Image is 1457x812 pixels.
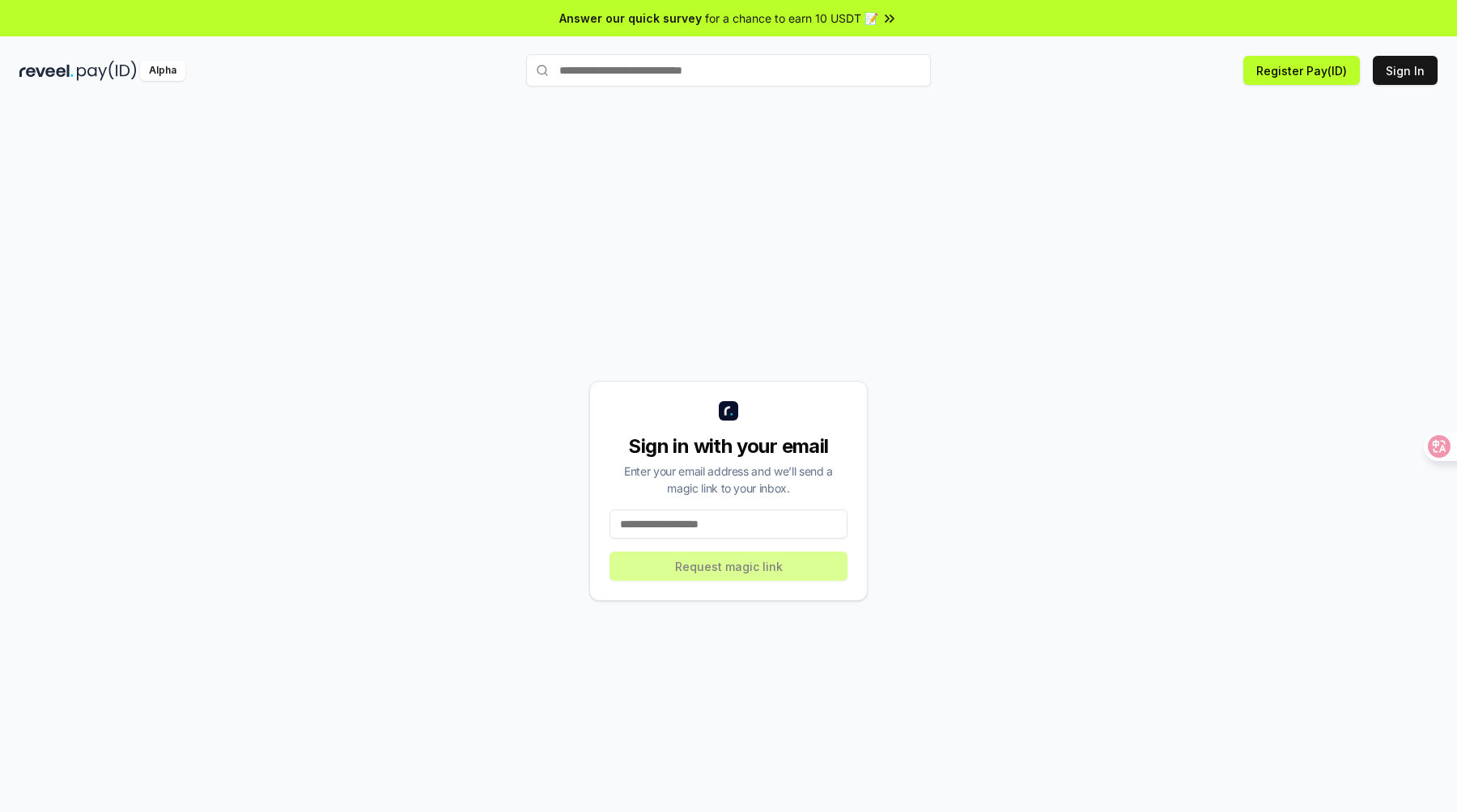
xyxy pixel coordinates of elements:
[705,10,878,27] span: for a chance to earn 10 USDT 📝
[1373,56,1438,85] button: Sign In
[719,401,738,421] img: logo_small
[610,463,847,497] div: Enter your email address and we’ll send a magic link to your inbox.
[19,61,74,81] img: reveel_dark
[559,10,702,27] span: Answer our quick survey
[610,433,847,459] div: Sign in with your email
[140,61,185,81] div: Alpha
[1243,56,1360,85] button: Register Pay(ID)
[77,61,137,81] img: pay_id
